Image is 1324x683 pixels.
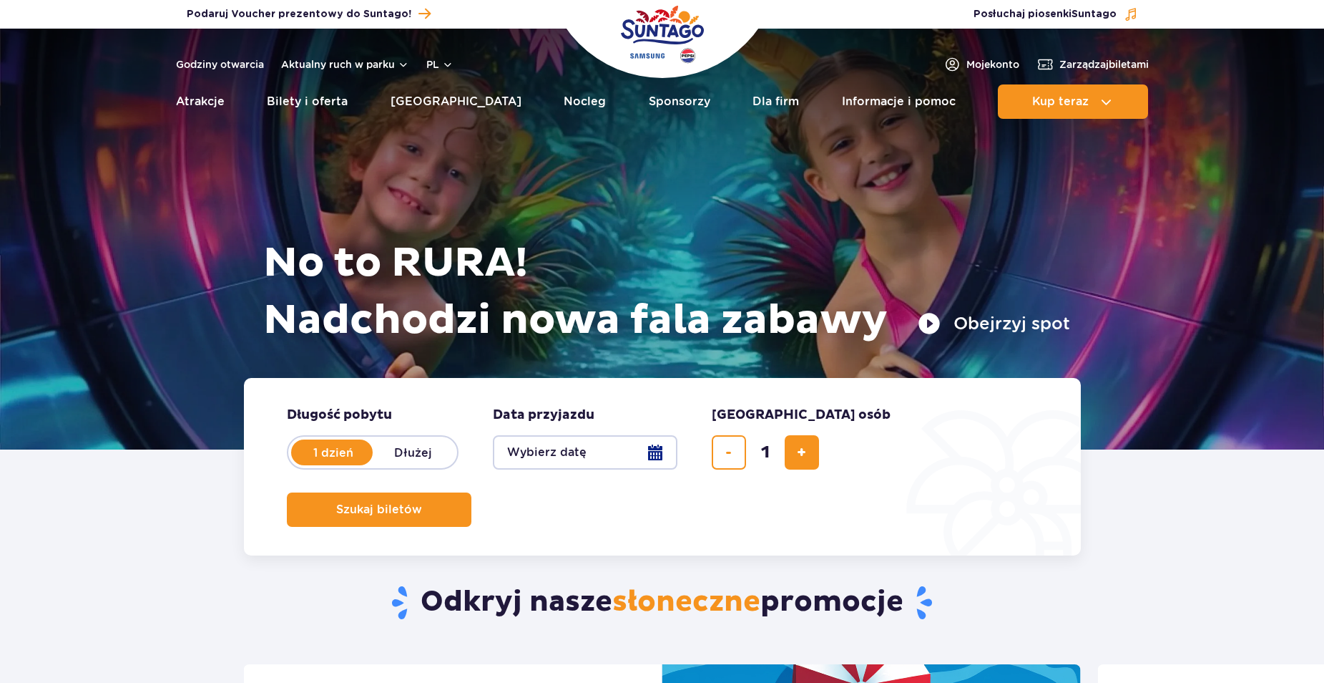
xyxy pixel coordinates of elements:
[263,235,1070,349] h1: No to RURA! Nadchodzi nowa fala zabawy
[267,84,348,119] a: Bilety i oferta
[281,59,409,70] button: Aktualny ruch w parku
[564,84,606,119] a: Nocleg
[493,407,594,424] span: Data przyjazdu
[243,584,1081,621] h2: Odkryj nasze promocje
[176,84,225,119] a: Atrakcje
[493,435,677,470] button: Wybierz datę
[244,378,1081,556] form: Planowanie wizyty w Park of Poland
[336,503,422,516] span: Szukaj biletów
[918,312,1070,335] button: Obejrzyj spot
[966,57,1019,72] span: Moje konto
[176,57,264,72] a: Godziny otwarcia
[391,84,521,119] a: [GEOGRAPHIC_DATA]
[943,56,1019,73] a: Mojekonto
[187,7,411,21] span: Podaruj Voucher prezentowy do Suntago!
[998,84,1148,119] button: Kup teraz
[293,437,374,468] label: 1 dzień
[974,7,1138,21] button: Posłuchaj piosenkiSuntago
[842,84,956,119] a: Informacje i pomoc
[748,435,783,470] input: liczba biletów
[426,57,453,72] button: pl
[373,437,454,468] label: Dłużej
[712,435,746,470] button: usuń bilet
[612,584,760,620] span: słoneczne
[649,84,710,119] a: Sponsorzy
[1036,56,1149,73] a: Zarządzajbiletami
[287,407,392,424] span: Długość pobytu
[785,435,819,470] button: dodaj bilet
[1032,95,1089,108] span: Kup teraz
[287,493,471,527] button: Szukaj biletów
[1059,57,1149,72] span: Zarządzaj biletami
[712,407,891,424] span: [GEOGRAPHIC_DATA] osób
[187,4,431,24] a: Podaruj Voucher prezentowy do Suntago!
[752,84,799,119] a: Dla firm
[974,7,1117,21] span: Posłuchaj piosenki
[1072,9,1117,19] span: Suntago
